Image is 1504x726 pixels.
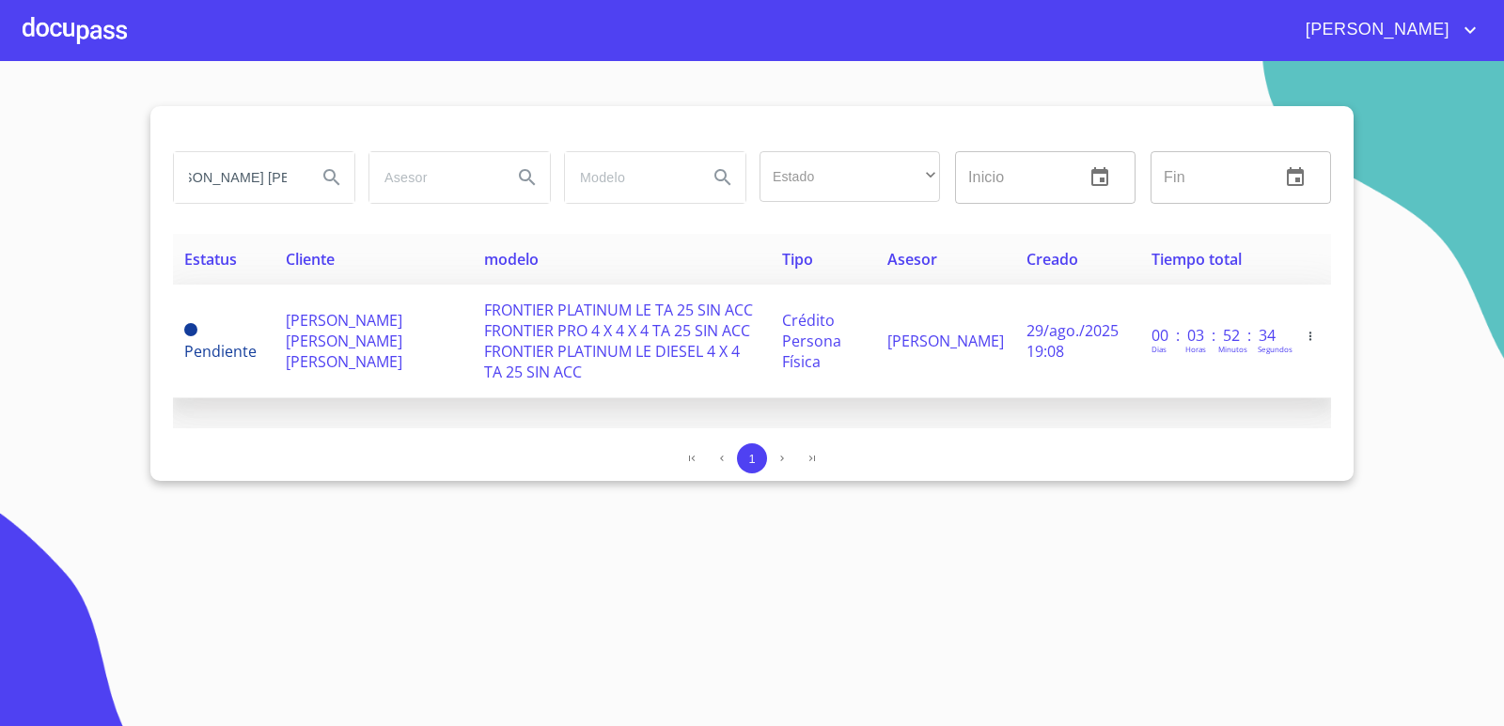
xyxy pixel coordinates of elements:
p: Horas [1185,344,1206,354]
span: [PERSON_NAME] [PERSON_NAME] [PERSON_NAME] [286,310,402,372]
input: search [174,152,302,203]
span: Pendiente [184,341,257,362]
span: [PERSON_NAME] [887,331,1004,351]
p: Segundos [1258,344,1292,354]
button: 1 [737,443,767,473]
span: FRONTIER PLATINUM LE TA 25 SIN ACC FRONTIER PRO 4 X 4 X 4 TA 25 SIN ACC FRONTIER PLATINUM LE DIES... [484,300,753,382]
div: ​ [760,151,940,202]
span: Creado [1026,249,1078,270]
button: Search [700,155,745,200]
input: search [369,152,497,203]
span: Pendiente [184,323,197,336]
button: Search [505,155,550,200]
button: Search [309,155,354,200]
p: 00 : 03 : 52 : 34 [1151,325,1278,346]
span: Estatus [184,249,237,270]
span: 1 [748,452,755,466]
span: Tipo [782,249,813,270]
p: Minutos [1218,344,1247,354]
span: 29/ago./2025 19:08 [1026,320,1119,362]
span: [PERSON_NAME] [1292,15,1459,45]
p: Dias [1151,344,1167,354]
input: search [565,152,693,203]
span: Asesor [887,249,937,270]
span: Cliente [286,249,335,270]
button: account of current user [1292,15,1481,45]
span: modelo [484,249,539,270]
span: Crédito Persona Física [782,310,841,372]
span: Tiempo total [1151,249,1242,270]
